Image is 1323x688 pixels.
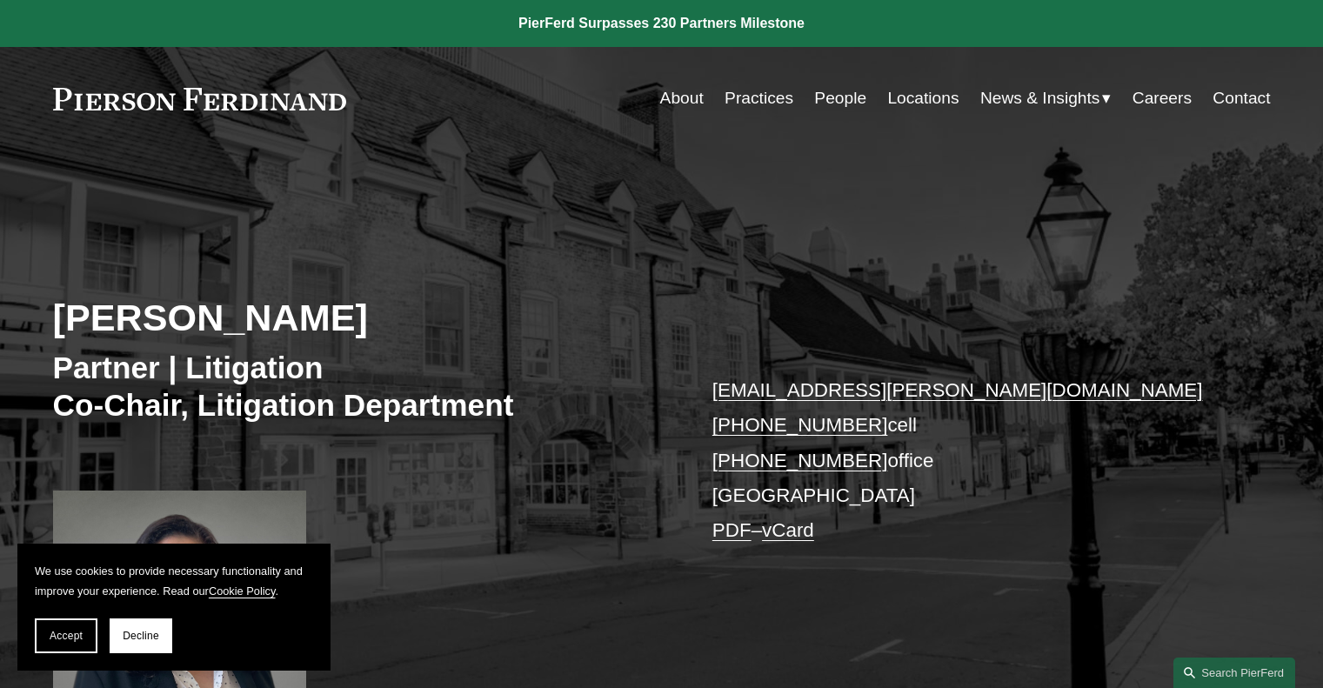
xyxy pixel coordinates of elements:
[35,618,97,653] button: Accept
[712,373,1219,549] p: cell office [GEOGRAPHIC_DATA] –
[660,82,704,115] a: About
[712,450,888,471] a: [PHONE_NUMBER]
[17,544,331,671] section: Cookie banner
[50,630,83,642] span: Accept
[712,379,1203,401] a: [EMAIL_ADDRESS][PERSON_NAME][DOMAIN_NAME]
[712,414,888,436] a: [PHONE_NUMBER]
[53,295,662,340] h2: [PERSON_NAME]
[762,519,814,541] a: vCard
[1133,82,1192,115] a: Careers
[53,349,662,424] h3: Partner | Litigation Co-Chair, Litigation Department
[887,82,959,115] a: Locations
[209,584,276,598] a: Cookie Policy
[110,618,172,653] button: Decline
[814,82,866,115] a: People
[712,519,752,541] a: PDF
[123,630,159,642] span: Decline
[725,82,793,115] a: Practices
[980,83,1100,114] span: News & Insights
[1213,82,1270,115] a: Contact
[1173,658,1295,688] a: Search this site
[35,561,313,601] p: We use cookies to provide necessary functionality and improve your experience. Read our .
[980,82,1112,115] a: folder dropdown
